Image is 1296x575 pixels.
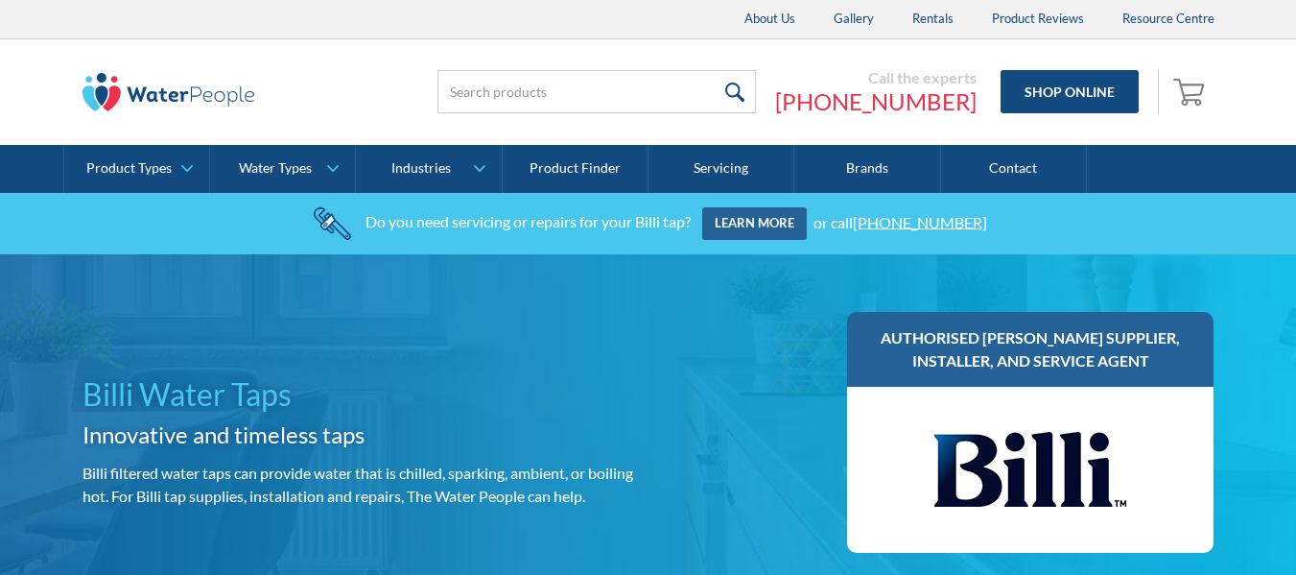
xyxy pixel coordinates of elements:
p: Billi filtered water taps can provide water that is chilled, sparking, ambient, or boiling hot. F... [82,462,641,508]
h3: Authorised [PERSON_NAME] supplier, installer, and service agent [866,326,1195,372]
a: [PHONE_NUMBER] [775,87,977,116]
a: Product Types [64,145,209,193]
a: Brands [794,145,940,193]
img: shopping cart [1173,76,1210,107]
a: Open empty cart [1168,69,1214,115]
a: Industries [356,145,501,193]
a: Learn more [702,207,807,240]
div: Water Types [239,160,312,177]
a: Contact [941,145,1087,193]
a: Water Types [210,145,355,193]
a: Servicing [648,145,794,193]
input: Search products [437,70,756,113]
div: or call [813,212,987,230]
img: Billi [934,406,1126,534]
div: Do you need servicing or repairs for your Billi tap? [365,212,691,230]
h1: Billi Water Taps [82,371,641,418]
h2: Innovative and timeless taps [82,418,641,452]
div: Product Types [86,160,172,177]
a: Shop Online [1001,70,1139,113]
div: Industries [391,160,451,177]
div: Call the experts [775,68,977,87]
a: [PHONE_NUMBER] [853,212,987,230]
a: Product Finder [503,145,648,193]
img: The Water People [82,73,255,111]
